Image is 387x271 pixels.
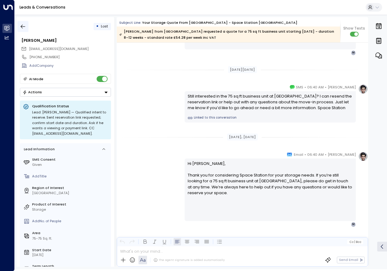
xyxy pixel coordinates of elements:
span: [EMAIL_ADDRESS][DOMAIN_NAME] [29,46,89,51]
a: Linked to this conversation [188,116,353,120]
div: Your storage quote from [GEOGRAPHIC_DATA] - Space Station [GEOGRAPHIC_DATA] [142,20,297,25]
span: SMS [296,84,303,90]
label: Area [32,230,109,236]
button: Actions [20,88,111,97]
div: [GEOGRAPHIC_DATA] [32,191,109,196]
div: [PERSON_NAME] [21,37,111,43]
span: • [325,152,326,158]
div: The agent signature is added automatically [153,258,225,262]
span: Lost [101,24,108,29]
div: 75-75 Sq. ft. [32,236,52,241]
label: Term Length [32,264,109,269]
span: 06:40 AM [307,84,324,90]
button: Undo [119,238,126,245]
div: AddNo. of People [32,219,109,224]
div: Actions [23,90,42,94]
div: AI Mode [29,76,43,82]
span: • [325,84,326,90]
div: • [96,22,99,31]
span: Cc Bcc [349,240,361,244]
span: 06:40 AM [307,152,324,158]
div: [PHONE_NUMBER] [29,55,111,60]
label: Start Date [32,248,109,253]
span: • [304,152,306,158]
div: Button group with a nested menu [20,88,111,97]
p: Qualification Status [32,104,108,109]
div: Lead Information [22,147,55,152]
div: [DATE] [32,252,109,258]
img: profile-logo.png [358,84,368,94]
span: [PERSON_NAME] [328,152,356,158]
label: Product of Interest [32,202,109,207]
p: Hi [PERSON_NAME], Thank you for considering Space Station for your storage needs. If you’re still... [188,161,353,201]
div: Storage [32,207,109,212]
span: | [354,240,355,244]
span: [PERSON_NAME] [328,84,356,90]
button: Redo [128,238,136,245]
a: Leads & Conversations [20,5,65,10]
img: profile-logo.png [358,152,368,161]
div: [DATE], [DATE] [227,134,258,141]
label: Region of Interest [32,185,109,191]
button: Cc|Bcc [347,240,363,244]
div: Given [32,162,109,167]
span: Show Texts [343,26,365,31]
span: martynsaunders9@gmail.com [29,46,89,52]
div: AddTitle [32,174,109,179]
div: [DATE][DATE] [228,66,257,73]
div: M [351,222,356,227]
div: Still interested in the 75 sq ft business unit at [GEOGRAPHIC_DATA]? I can resend the reservation... [188,93,353,111]
label: SMS Consent [32,157,109,162]
div: [PERSON_NAME] from [GEOGRAPHIC_DATA] requested a quote for a 75 sq ft business unit starting [DAT... [119,28,337,41]
span: Subject Line: [119,20,142,25]
div: M [351,50,356,55]
span: Email [294,152,303,158]
span: • [304,84,306,90]
div: Lead: [PERSON_NAME] — Qualified intent to reserve. Sent reservation link requested; confirm start... [32,110,108,137]
div: AddCompany [29,63,111,68]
